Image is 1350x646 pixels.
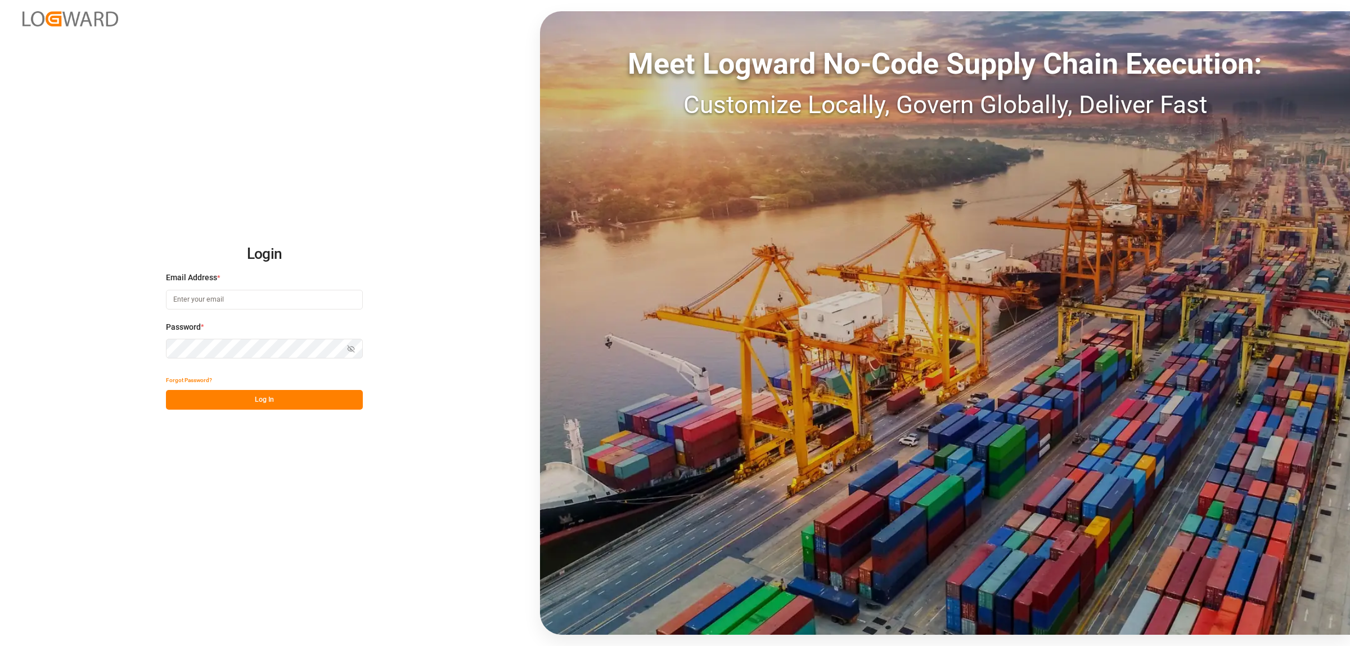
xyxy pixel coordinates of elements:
div: Meet Logward No-Code Supply Chain Execution: [540,42,1350,86]
div: Customize Locally, Govern Globally, Deliver Fast [540,86,1350,123]
input: Enter your email [166,290,363,309]
span: Email Address [166,272,217,284]
span: Password [166,321,201,333]
button: Log In [166,390,363,410]
button: Forgot Password? [166,370,212,390]
img: Logward_new_orange.png [22,11,118,26]
h2: Login [166,236,363,272]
